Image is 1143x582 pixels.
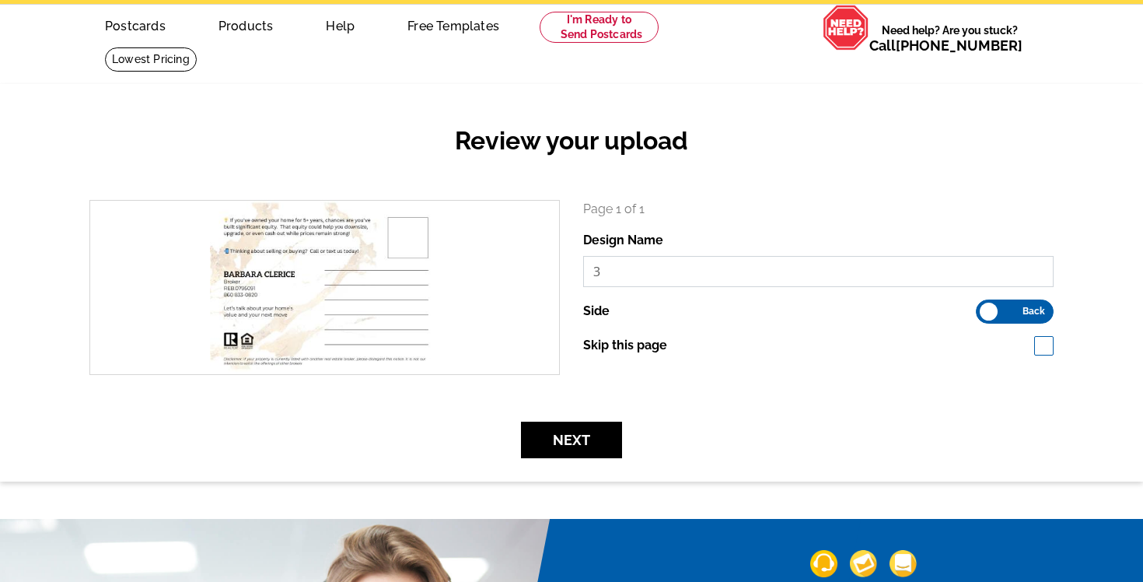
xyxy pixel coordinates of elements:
img: support-img-2.png [850,550,877,577]
img: help [823,5,869,51]
span: Back [1022,307,1045,315]
input: File Name [583,256,1054,287]
label: Skip this page [583,336,667,355]
img: support-img-1.png [810,550,837,577]
a: Postcards [80,6,190,43]
a: Products [194,6,299,43]
a: [PHONE_NUMBER] [896,37,1022,54]
a: Help [301,6,379,43]
a: Free Templates [383,6,524,43]
img: support-img-3_1.png [890,550,917,577]
label: Design Name [583,231,663,250]
h2: Review your upload [78,126,1065,156]
label: Side [583,302,610,321]
span: Call [869,37,1022,54]
button: Next [521,422,622,458]
p: Page 1 of 1 [583,200,1054,219]
span: Need help? Are you stuck? [869,23,1030,54]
